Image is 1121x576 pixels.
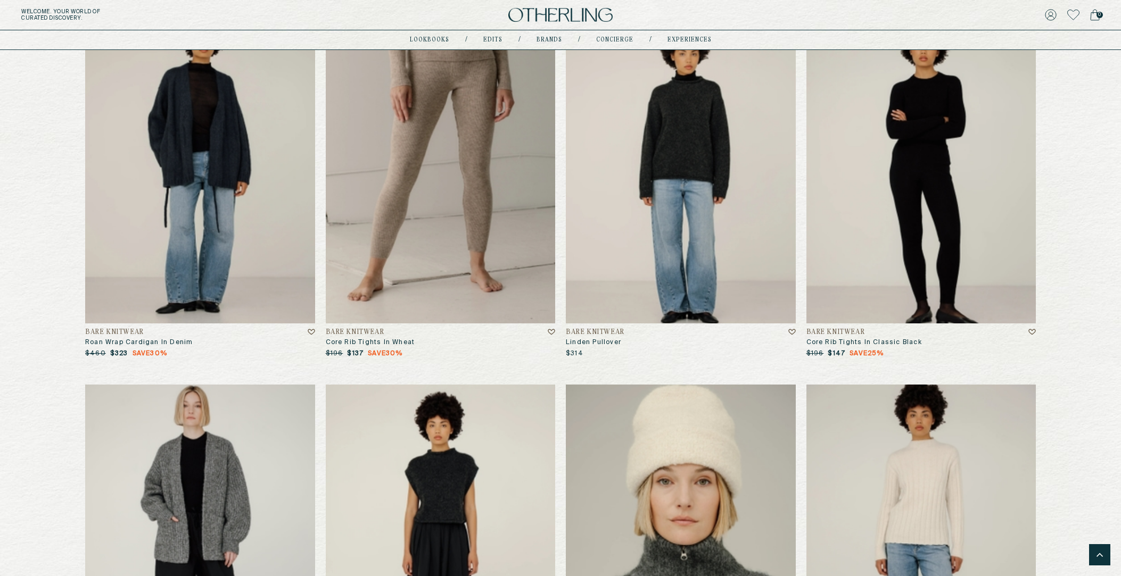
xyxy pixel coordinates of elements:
[85,14,315,358] a: Roan Wrap Cardigan in DenimBare KnitwearRoan Wrap Cardigan In Denim$460$323Save30%
[326,14,556,358] a: Core Rib Tights in WheatBare KnitwearCore Rib Tights In Wheat$196$137Save30%
[133,349,167,358] span: Save 30 %
[566,349,583,358] p: $314
[828,349,884,358] p: $147
[578,36,580,44] div: /
[326,14,556,324] img: Core Rib Tights in Wheat
[566,14,796,324] img: Linden Pullover
[85,329,144,336] h4: Bare Knitwear
[326,338,556,347] h3: Core Rib Tights In Wheat
[483,37,502,43] a: Edits
[85,349,106,358] p: $460
[21,9,345,21] h5: Welcome . Your world of curated discovery.
[649,36,652,44] div: /
[326,349,343,358] p: $196
[368,349,402,358] span: Save 30 %
[465,36,467,44] div: /
[85,14,315,324] img: Roan Wrap Cardigan in Denim
[1090,7,1100,22] a: 0
[806,14,1036,324] img: Core Rib Tights in Classic Black
[667,37,712,43] a: experiences
[566,329,624,336] h4: Bare Knitwear
[806,338,1036,347] h3: Core Rib Tights In Classic Black
[518,36,521,44] div: /
[806,349,824,358] p: $196
[596,37,633,43] a: concierge
[806,14,1036,358] a: Core Rib Tights in Classic BlackBare KnitwearCore Rib Tights In Classic Black$196$147Save25%
[566,338,796,347] h3: Linden Pullover
[806,329,865,336] h4: Bare Knitwear
[326,329,384,336] h4: Bare Knitwear
[508,8,613,22] img: logo
[1097,12,1103,18] span: 0
[566,14,796,358] a: Linden PulloverBare KnitwearLinden Pullover$314
[537,37,562,43] a: Brands
[850,349,884,358] span: Save 25 %
[410,37,449,43] a: lookbooks
[347,349,402,358] p: $137
[85,338,315,347] h3: Roan Wrap Cardigan In Denim
[110,349,167,358] p: $323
